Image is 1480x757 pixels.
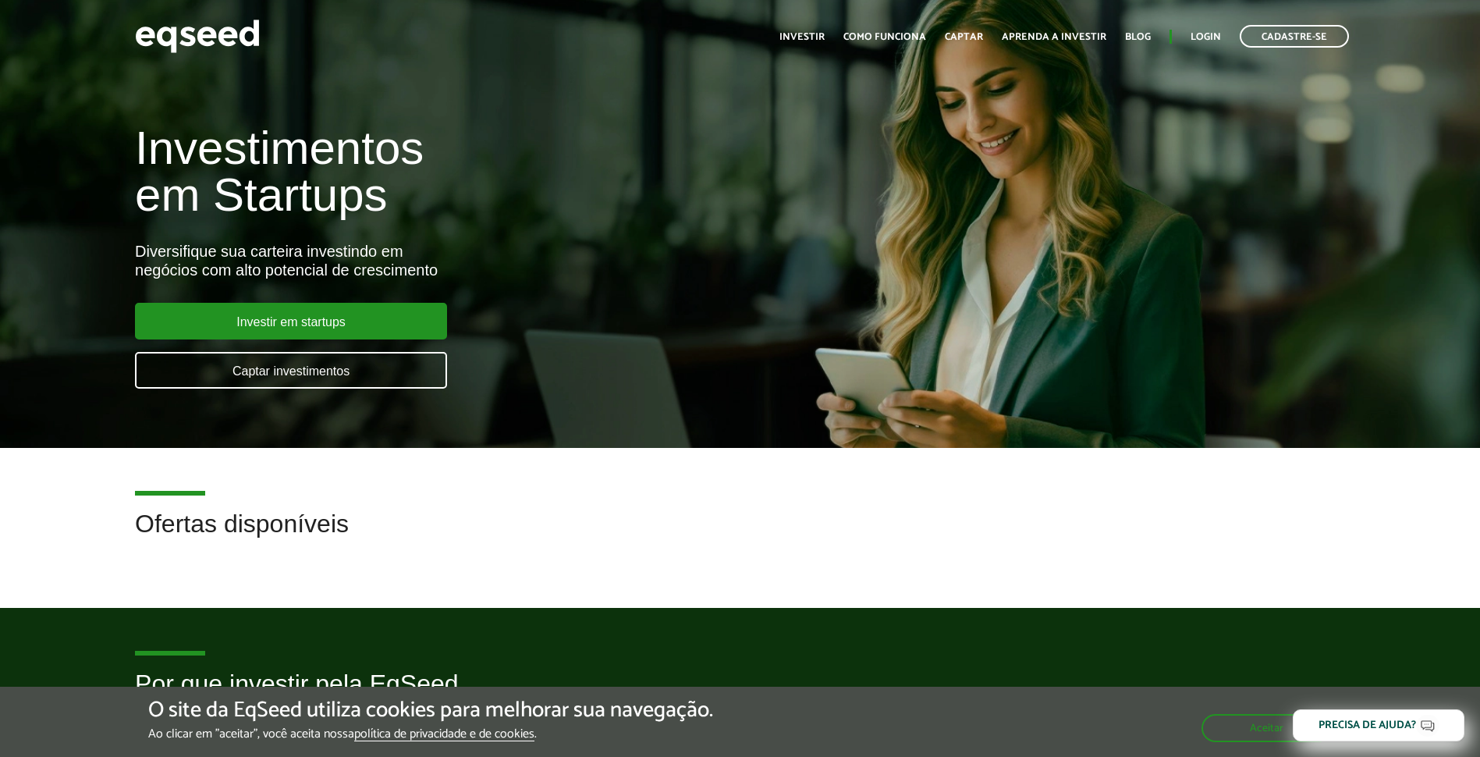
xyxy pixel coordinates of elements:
a: Captar investimentos [135,352,447,389]
h2: Ofertas disponíveis [135,510,1345,561]
a: Captar [945,32,983,42]
a: Login [1191,32,1221,42]
a: Investir [779,32,825,42]
h1: Investimentos em Startups [135,125,852,219]
a: política de privacidade e de cookies [354,728,534,741]
div: Diversifique sua carteira investindo em negócios com alto potencial de crescimento [135,242,852,279]
a: Blog [1125,32,1151,42]
h2: Por que investir pela EqSeed [135,670,1345,721]
a: Como funciona [843,32,926,42]
a: Cadastre-se [1240,25,1349,48]
h5: O site da EqSeed utiliza cookies para melhorar sua navegação. [148,698,713,723]
a: Investir em startups [135,303,447,339]
button: Aceitar [1201,714,1332,742]
p: Ao clicar em "aceitar", você aceita nossa . [148,727,713,741]
img: EqSeed [135,16,260,57]
a: Aprenda a investir [1002,32,1106,42]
